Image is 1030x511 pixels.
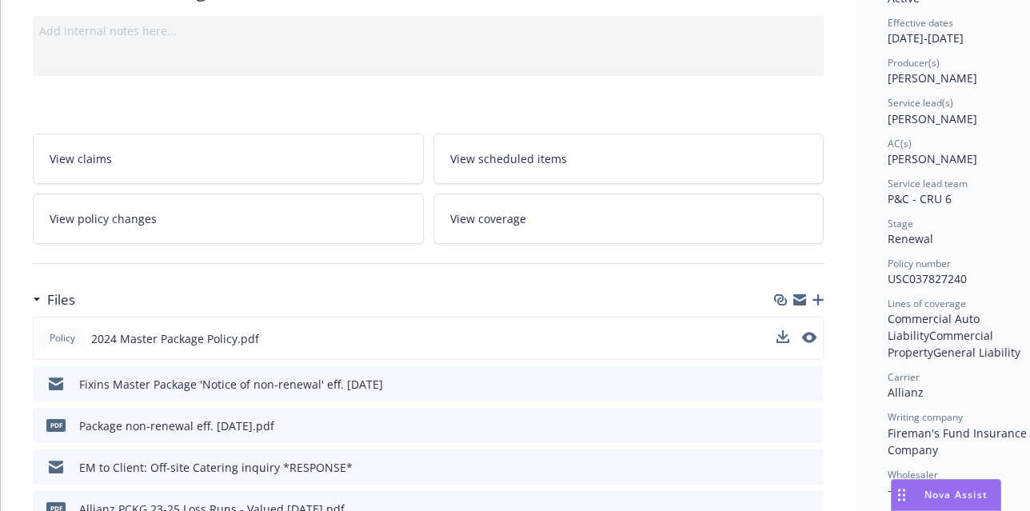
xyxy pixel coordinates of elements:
span: Service lead(s) [888,96,953,110]
button: Nova Assist [891,479,1001,511]
span: Nova Assist [924,488,988,501]
button: preview file [802,332,816,343]
a: View scheduled items [433,134,824,184]
span: Writing company [888,410,963,424]
span: Effective dates [888,16,953,30]
a: View coverage [433,194,824,244]
button: download file [776,330,789,343]
button: download file [777,459,790,476]
div: Fixins Master Package 'Notice of non-renewal' eff. [DATE] [79,376,383,393]
span: Renewal [888,231,933,246]
span: pdf [46,419,66,431]
span: Wholesaler [888,468,938,481]
button: preview file [803,376,817,393]
span: Policy number [888,257,951,270]
span: [PERSON_NAME] [888,70,977,86]
span: Service lead team [888,177,968,190]
span: Carrier [888,370,920,384]
span: View policy changes [50,210,157,227]
span: 2024 Master Package Policy.pdf [91,330,259,347]
button: download file [777,376,790,393]
span: [PERSON_NAME] [888,111,977,126]
h3: Files [47,289,75,310]
button: download file [777,417,790,434]
div: Files [33,289,75,310]
span: Allianz [888,385,924,400]
span: Commercial Auto Liability [888,311,983,343]
button: preview file [803,417,817,434]
button: download file [776,330,789,347]
span: Stage [888,217,913,230]
span: Lines of coverage [888,297,966,310]
div: EM to Client: Off-site Catering inquiry *RESPONSE* [79,459,353,476]
span: View scheduled items [450,150,567,167]
a: View claims [33,134,424,184]
span: Policy [46,331,78,345]
span: P&C - CRU 6 [888,191,952,206]
span: View claims [50,150,112,167]
div: Drag to move [892,480,912,510]
span: AC(s) [888,137,912,150]
a: View policy changes [33,194,424,244]
span: Commercial Property [888,328,996,360]
span: [PERSON_NAME] [888,151,977,166]
div: Package non-renewal eff. [DATE].pdf [79,417,274,434]
button: preview file [803,459,817,476]
div: Add internal notes here... [39,22,817,39]
span: General Liability [933,345,1020,360]
span: USC037827240 [888,271,967,286]
span: Producer(s) [888,56,940,70]
span: - [888,482,892,497]
span: Fireman's Fund Insurance Company [888,425,1030,457]
span: View coverage [450,210,526,227]
button: preview file [802,330,816,347]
